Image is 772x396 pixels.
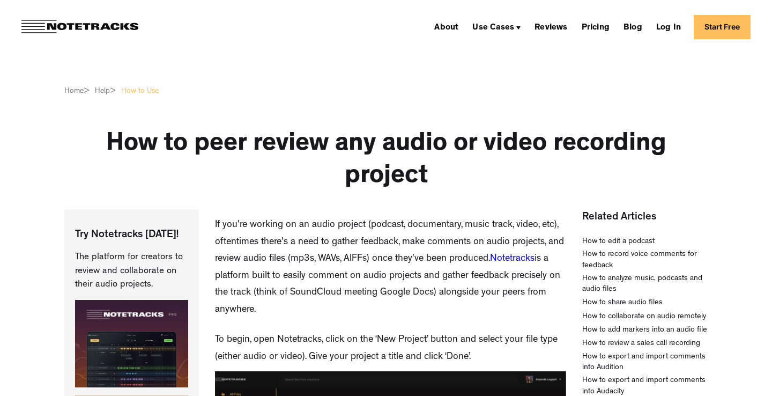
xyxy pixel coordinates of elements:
[490,254,535,264] a: Notetracks
[582,352,708,374] a: How to export and import comments into Audition
[215,217,566,319] p: If you're working on an audio project (podcast, documentary, music track, video, etc), oftentimes...
[582,312,706,322] a: How to collaborate on audio remotely
[652,18,685,35] a: Log In
[619,18,647,35] a: Blog
[468,18,525,35] div: Use Cases
[64,86,84,97] div: Home
[582,325,707,336] a: How to add markers into an audio file
[121,86,159,97] a: How to Use
[694,15,751,39] a: Start Free
[582,237,655,247] a: How to edit a podcast
[215,332,566,366] p: To begin, open Notetracks, click on the ‘New Project’ button and select your file type (either au...
[64,86,90,97] a: Home>
[582,250,708,272] a: How to record voice comments for feedback
[75,251,188,292] p: The platform for creators to review and collaborate on their audio projects.
[472,24,514,32] div: Use Cases
[110,86,116,97] div: >
[582,339,700,349] a: How to review a sales call recording
[95,86,116,97] a: Help>
[430,18,463,35] a: About
[582,209,708,225] h2: Related Articles
[582,298,663,309] a: How to share audio files
[582,274,708,296] a: How to analyze music, podcasts and audio files
[75,228,188,243] p: Try Notetracks [DATE]!
[64,129,708,193] h1: How to peer review any audio or video recording project
[84,86,90,97] div: >
[577,18,614,35] a: Pricing
[530,18,571,35] a: Reviews
[95,86,110,97] div: Help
